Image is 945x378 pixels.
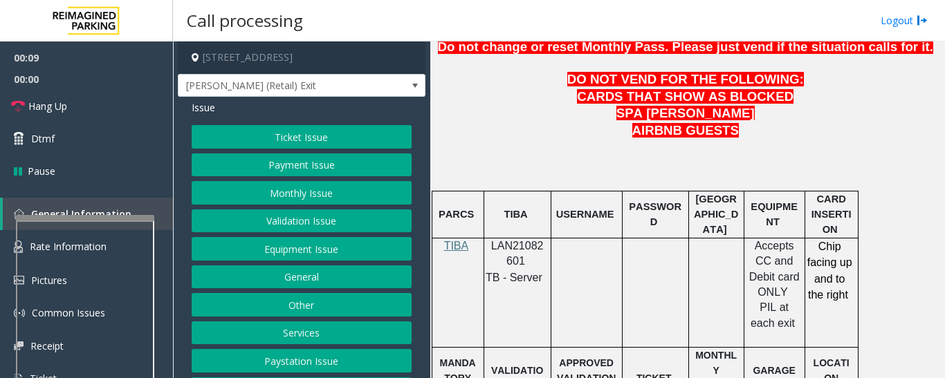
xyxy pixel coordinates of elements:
span: USERNAME [556,209,614,220]
span: General Information [31,207,131,220]
span: Dtmf [31,131,55,146]
a: TIBA [444,240,469,252]
img: 'icon' [14,276,24,285]
button: Services [192,321,412,345]
span: TIBA [504,209,528,220]
span: SPA [PERSON_NAME] [616,106,755,120]
span: Pause [28,164,55,178]
span: PARCS [439,209,474,220]
button: Payment Issue [192,153,412,177]
button: Paystation Issue [192,349,412,372]
button: Other [192,293,412,316]
img: 'icon' [14,240,23,253]
span: [GEOGRAPHIC_DATA] [694,193,738,236]
span: PASSWORD [629,201,681,227]
button: General [192,265,412,289]
span: EQUIPMENT [751,201,798,227]
img: 'icon' [14,209,24,219]
span: AIRBNB GUESTS [632,123,739,138]
h3: Call processing [180,3,310,37]
img: 'icon' [14,308,25,319]
span: Do not change or reset Monthly Pass. Please just vend if the situation calls for it. [438,39,933,54]
button: Equipment Issue [192,237,412,261]
a: General Information [3,198,173,230]
span: TB - Server [486,272,542,283]
span: CARDS THAT SHOW AS BLOCKED [577,89,793,104]
span: [PERSON_NAME] (Retail) Exit [178,75,376,97]
span: Chip facing up and to the right [807,240,852,301]
span: DO NOT VEND FOR THE FOLLOWING: [567,72,804,86]
span: Hang Up [28,99,67,113]
img: logout [917,13,928,28]
h4: [STREET_ADDRESS] [178,41,425,74]
button: Validation Issue [192,209,412,233]
span: Accepts CC and Debit card ONLY [749,240,800,298]
span: Issue [192,100,215,115]
button: Monthly Issue [192,181,412,205]
a: Logout [881,13,928,28]
span: TIBA [444,240,469,252]
span: PIL at each exit [751,301,795,328]
span: CARD INSERTION [811,193,852,236]
button: Ticket Issue [192,125,412,149]
img: 'icon' [14,341,24,350]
